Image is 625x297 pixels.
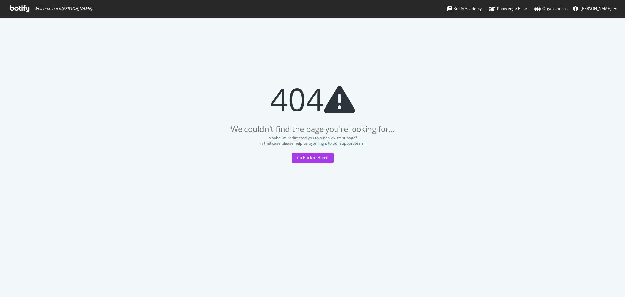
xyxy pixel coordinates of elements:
a: Go Back to Home [292,155,334,160]
span: Welcome back, [PERSON_NAME] ! [34,6,93,11]
button: telling it to our support team. [313,141,365,146]
button: Go Back to Home [292,153,334,163]
button: [PERSON_NAME] [568,4,622,14]
div: Botify Academy [447,6,482,12]
div: Go Back to Home [297,155,328,160]
span: Matteo Dell'Erba [581,6,611,11]
div: Organizations [534,6,568,12]
div: Knowledge Base [489,6,527,12]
